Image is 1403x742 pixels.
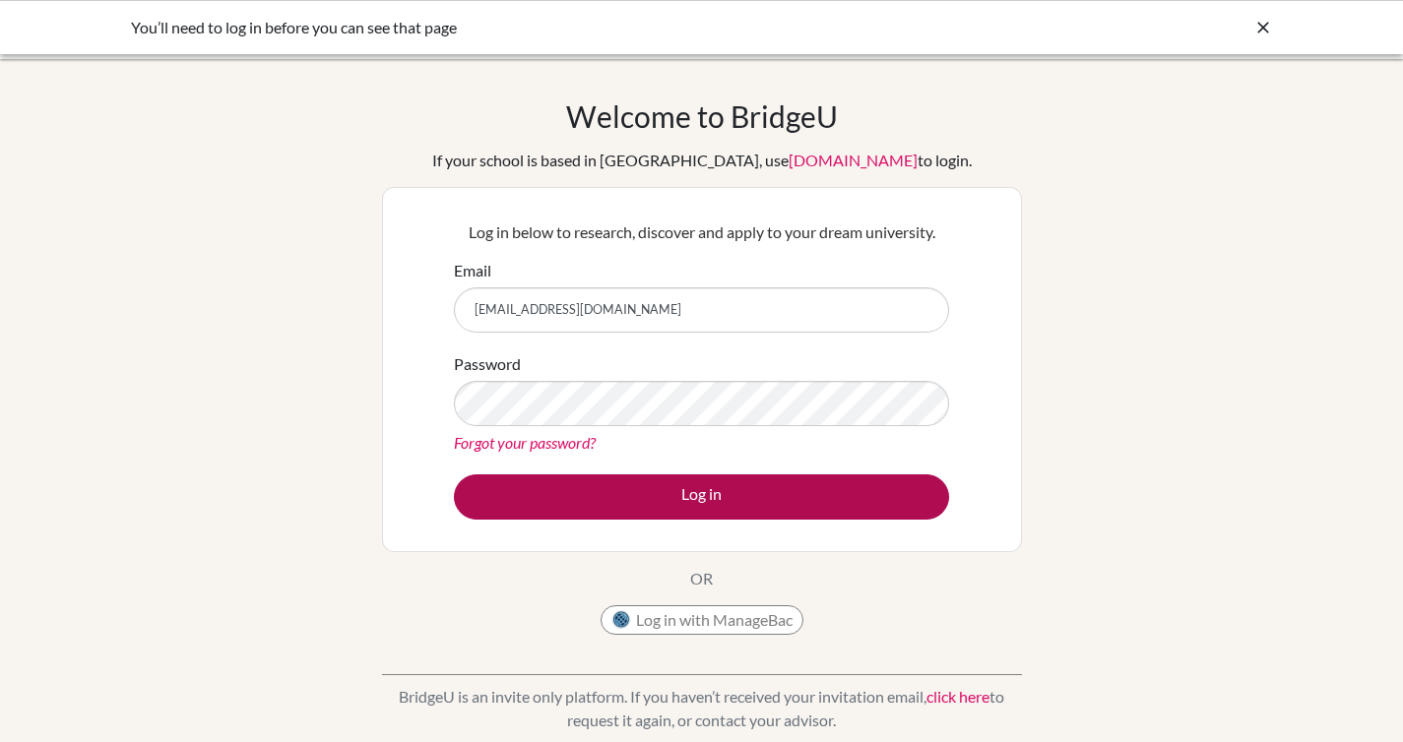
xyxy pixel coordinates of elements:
p: BridgeU is an invite only platform. If you haven’t received your invitation email, to request it ... [382,685,1022,732]
a: [DOMAIN_NAME] [789,151,918,169]
a: Forgot your password? [454,433,596,452]
div: You’ll need to log in before you can see that page [131,16,978,39]
p: Log in below to research, discover and apply to your dream university. [454,220,949,244]
label: Password [454,352,521,376]
button: Log in with ManageBac [601,605,803,635]
div: If your school is based in [GEOGRAPHIC_DATA], use to login. [432,149,972,172]
a: click here [926,687,989,706]
label: Email [454,259,491,282]
h1: Welcome to BridgeU [566,98,838,134]
p: OR [690,567,713,590]
button: Log in [454,474,949,520]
